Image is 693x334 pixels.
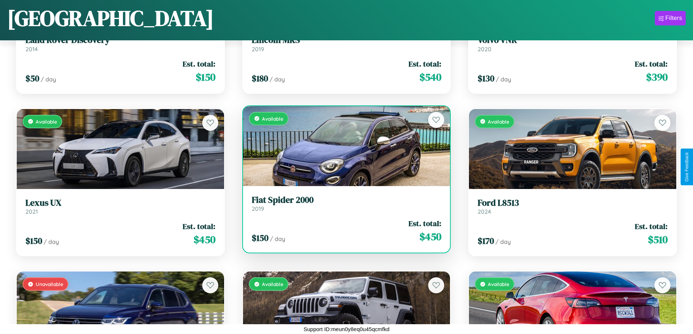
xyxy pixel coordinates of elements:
span: Est. total: [635,221,668,232]
span: Est. total: [409,218,441,229]
span: 2014 [25,45,38,53]
span: $ 450 [419,229,441,244]
span: $ 390 [646,70,668,84]
div: Filters [665,15,682,22]
span: $ 130 [478,72,494,84]
a: Volvo VNR2020 [478,35,668,53]
span: 2019 [252,45,264,53]
h3: Lexus UX [25,198,215,208]
span: $ 150 [196,70,215,84]
span: Unavailable [36,281,63,287]
a: Lincoln MKS2019 [252,35,442,53]
span: $ 150 [25,235,42,247]
span: $ 170 [478,235,494,247]
span: Available [262,281,283,287]
h1: [GEOGRAPHIC_DATA] [7,3,214,33]
span: $ 450 [194,232,215,247]
span: / day [270,76,285,83]
span: / day [41,76,56,83]
span: 2020 [478,45,491,53]
span: / day [270,235,285,242]
span: $ 50 [25,72,39,84]
span: / day [44,238,59,245]
a: Fiat Spider 20002019 [252,195,442,213]
button: Filters [655,11,686,25]
span: $ 540 [419,70,441,84]
span: 2024 [478,208,491,215]
span: / day [496,76,511,83]
span: $ 180 [252,72,268,84]
a: Ford L85132024 [478,198,668,216]
span: Available [36,118,57,125]
span: 2021 [25,208,38,215]
a: Lexus UX2021 [25,198,215,216]
span: Est. total: [409,59,441,69]
span: Est. total: [635,59,668,69]
h3: Fiat Spider 2000 [252,195,442,205]
p: Support ID: meun0y8eq0u45qcmfkd [304,324,390,334]
span: Est. total: [183,221,215,232]
h3: Volvo VNR [478,35,668,45]
span: $ 510 [648,232,668,247]
span: $ 150 [252,232,268,244]
span: 2019 [252,205,264,212]
span: Available [488,281,509,287]
div: Give Feedback [684,152,689,182]
h3: Ford L8513 [478,198,668,208]
span: Est. total: [183,59,215,69]
span: Available [262,116,283,122]
h3: Land Rover Discovery [25,35,215,45]
a: Land Rover Discovery2014 [25,35,215,53]
h3: Lincoln MKS [252,35,442,45]
span: Available [488,118,509,125]
span: / day [495,238,511,245]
